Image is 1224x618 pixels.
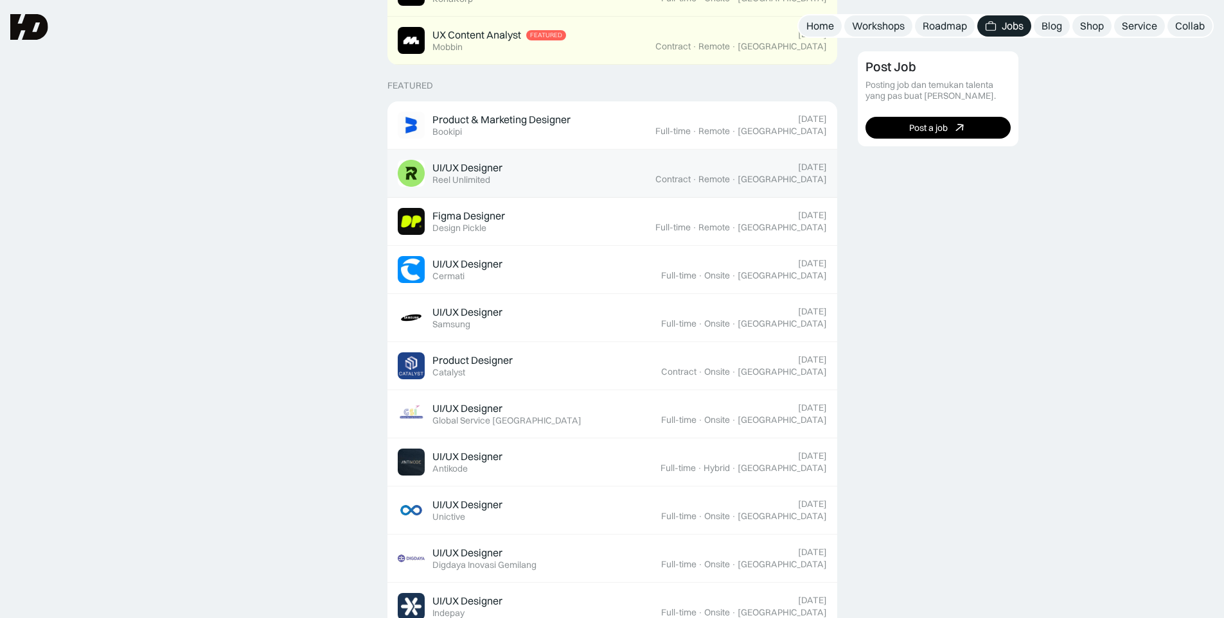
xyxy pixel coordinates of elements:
[387,198,837,246] a: Job ImageFigma DesignerDesign Pickle[DATE]Full-time·Remote·[GEOGRAPHIC_DATA]
[1114,15,1165,37] a: Service
[704,463,730,474] div: Hybrid
[692,174,697,185] div: ·
[387,246,837,294] a: Job ImageUI/UX DesignerCermati[DATE]Full-time·Onsite·[GEOGRAPHIC_DATA]
[432,161,502,175] div: UI/UX Designer
[432,415,581,426] div: Global Service [GEOGRAPHIC_DATA]
[387,535,837,583] a: Job ImageUI/UX DesignerDigdaya Inovasi Gemilang[DATE]Full-time·Onsite·[GEOGRAPHIC_DATA]
[798,402,827,413] div: [DATE]
[432,175,490,185] div: Reel Unlimited
[432,594,502,608] div: UI/UX Designer
[661,607,696,618] div: Full-time
[432,126,462,137] div: Bookipi
[1034,15,1070,37] a: Blog
[655,126,691,137] div: Full-time
[432,113,571,126] div: Product & Marketing Designer
[398,160,425,187] img: Job Image
[852,19,905,33] div: Workshops
[398,27,425,54] img: Job Image
[432,367,465,378] div: Catalyst
[738,222,827,233] div: [GEOGRAPHIC_DATA]
[738,41,827,52] div: [GEOGRAPHIC_DATA]
[655,41,691,52] div: Contract
[731,559,736,570] div: ·
[844,15,912,37] a: Workshops
[1042,19,1062,33] div: Blog
[432,546,502,560] div: UI/UX Designer
[398,449,425,476] img: Job Image
[697,463,702,474] div: ·
[661,559,696,570] div: Full-time
[731,463,736,474] div: ·
[738,415,827,425] div: [GEOGRAPHIC_DATA]
[698,318,703,329] div: ·
[915,15,975,37] a: Roadmap
[387,101,837,150] a: Job ImageProduct & Marketing DesignerBookipi[DATE]Full-time·Remote·[GEOGRAPHIC_DATA]
[692,41,697,52] div: ·
[387,486,837,535] a: Job ImageUI/UX DesignerUnictive[DATE]Full-time·Onsite·[GEOGRAPHIC_DATA]
[704,366,730,377] div: Onsite
[530,31,562,39] div: Featured
[661,463,696,474] div: Full-time
[398,112,425,139] img: Job Image
[432,498,502,511] div: UI/UX Designer
[398,497,425,524] img: Job Image
[432,209,505,223] div: Figma Designer
[738,511,827,522] div: [GEOGRAPHIC_DATA]
[698,270,703,281] div: ·
[432,450,502,463] div: UI/UX Designer
[698,607,703,618] div: ·
[698,41,730,52] div: Remote
[398,304,425,331] img: Job Image
[798,499,827,510] div: [DATE]
[731,270,736,281] div: ·
[1175,19,1205,33] div: Collab
[661,318,696,329] div: Full-time
[731,318,736,329] div: ·
[731,366,736,377] div: ·
[923,19,967,33] div: Roadmap
[432,271,465,282] div: Cermati
[865,80,1011,101] div: Posting job dan temukan talenta yang pas buat [PERSON_NAME].
[704,607,730,618] div: Onsite
[432,42,463,53] div: Mobbin
[704,318,730,329] div: Onsite
[432,257,502,271] div: UI/UX Designer
[738,366,827,377] div: [GEOGRAPHIC_DATA]
[704,559,730,570] div: Onsite
[738,174,827,185] div: [GEOGRAPHIC_DATA]
[387,390,837,438] a: Job ImageUI/UX DesignerGlobal Service [GEOGRAPHIC_DATA][DATE]Full-time·Onsite·[GEOGRAPHIC_DATA]
[398,208,425,235] img: Job Image
[806,19,834,33] div: Home
[738,607,827,618] div: [GEOGRAPHIC_DATA]
[432,402,502,415] div: UI/UX Designer
[738,318,827,329] div: [GEOGRAPHIC_DATA]
[731,511,736,522] div: ·
[655,222,691,233] div: Full-time
[698,126,730,137] div: Remote
[731,41,736,52] div: ·
[798,210,827,221] div: [DATE]
[387,294,837,342] a: Job ImageUI/UX DesignerSamsung[DATE]Full-time·Onsite·[GEOGRAPHIC_DATA]
[731,174,736,185] div: ·
[798,306,827,317] div: [DATE]
[698,366,703,377] div: ·
[432,354,513,367] div: Product Designer
[798,595,827,606] div: [DATE]
[738,126,827,137] div: [GEOGRAPHIC_DATA]
[909,122,948,133] div: Post a job
[661,415,696,425] div: Full-time
[865,59,916,74] div: Post Job
[798,29,827,40] div: [DATE]
[698,511,703,522] div: ·
[738,270,827,281] div: [GEOGRAPHIC_DATA]
[432,223,486,234] div: Design Pickle
[1167,15,1212,37] a: Collab
[432,305,502,319] div: UI/UX Designer
[798,258,827,269] div: [DATE]
[865,117,1011,139] a: Post a job
[1122,19,1157,33] div: Service
[977,15,1031,37] a: Jobs
[661,270,696,281] div: Full-time
[798,354,827,365] div: [DATE]
[698,559,703,570] div: ·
